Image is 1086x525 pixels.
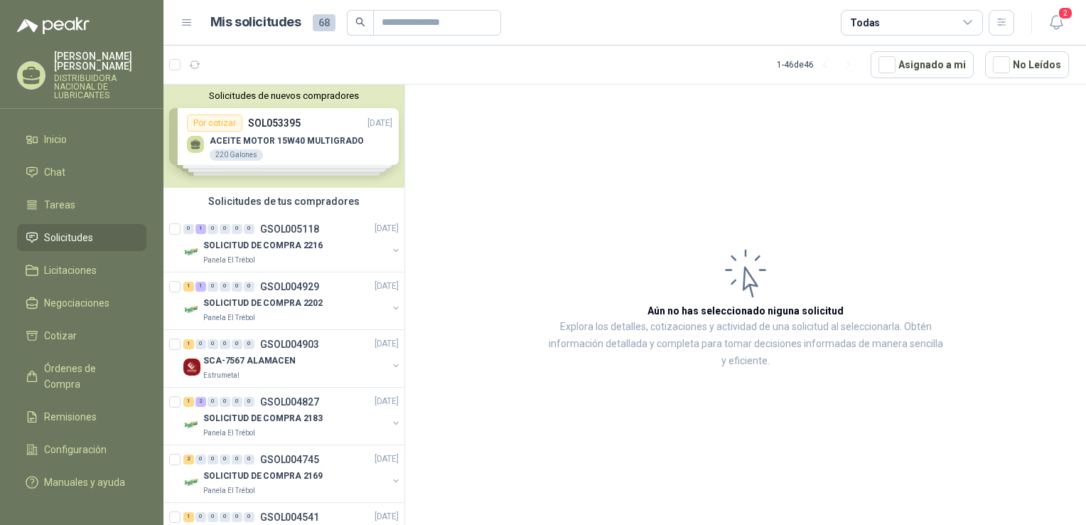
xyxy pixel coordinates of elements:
[183,451,402,497] a: 2 0 0 0 0 0 GSOL004745[DATE] Company LogoSOLICITUD DE COMPRA 2169Panela El Trébol
[232,512,242,522] div: 0
[355,17,365,27] span: search
[203,297,323,311] p: SOLICITUD DE COMPRA 2202
[260,339,319,349] p: GSOL004903
[44,409,97,425] span: Remisiones
[203,428,255,439] p: Panela El Trébol
[183,512,194,522] div: 1
[17,224,146,251] a: Solicitudes
[195,282,206,292] div: 1
[203,255,255,266] p: Panela El Trébol
[208,224,218,234] div: 0
[208,512,218,522] div: 0
[313,14,335,31] span: 68
[17,322,146,349] a: Cotizar
[203,470,323,484] p: SOLICITUD DE COMPRA 2169
[232,397,242,407] div: 0
[183,339,194,349] div: 1
[871,51,974,78] button: Asignado a mi
[244,397,254,407] div: 0
[985,51,1069,78] button: No Leídos
[220,455,230,465] div: 0
[183,282,194,292] div: 1
[232,455,242,465] div: 0
[220,282,230,292] div: 0
[195,512,206,522] div: 0
[244,282,254,292] div: 0
[17,257,146,284] a: Licitaciones
[850,15,880,31] div: Todas
[183,336,402,381] a: 1 0 0 0 0 0 GSOL004903[DATE] Company LogoSCA-7567 ALAMACENEstrumetal
[44,230,93,245] span: Solicitudes
[260,224,319,234] p: GSOL005118
[647,303,844,319] h3: Aún no has seleccionado niguna solicitud
[17,159,146,186] a: Chat
[375,280,399,294] p: [DATE]
[220,224,230,234] div: 0
[17,191,146,218] a: Tareas
[163,85,404,188] div: Solicitudes de nuevos compradoresPor cotizarSOL053395[DATE] ACEITE MOTOR 15W40 MULTIGRADO220 Galo...
[44,132,67,147] span: Inicio
[210,12,301,33] h1: Mis solicitudes
[375,453,399,467] p: [DATE]
[44,474,125,490] span: Manuales y ayuda
[232,282,242,292] div: 0
[208,339,218,349] div: 0
[375,511,399,524] p: [DATE]
[203,312,255,324] p: Panela El Trébol
[195,397,206,407] div: 2
[203,413,323,426] p: SOLICITUD DE COMPRA 2183
[183,474,200,491] img: Company Logo
[195,339,206,349] div: 0
[183,416,200,433] img: Company Logo
[244,512,254,522] div: 0
[17,436,146,463] a: Configuración
[183,221,402,266] a: 0 1 0 0 0 0 GSOL005118[DATE] Company LogoSOLICITUD DE COMPRA 2216Panela El Trébol
[203,370,240,381] p: Estrumetal
[244,455,254,465] div: 0
[44,361,133,392] span: Órdenes de Compra
[183,397,194,407] div: 1
[183,243,200,260] img: Company Logo
[183,301,200,318] img: Company Logo
[183,359,200,376] img: Company Logo
[44,197,75,213] span: Tareas
[244,224,254,234] div: 0
[232,339,242,349] div: 0
[17,17,90,34] img: Logo peakr
[17,290,146,317] a: Negociaciones
[54,51,146,71] p: [PERSON_NAME] [PERSON_NAME]
[375,223,399,236] p: [DATE]
[44,164,65,180] span: Chat
[44,295,109,311] span: Negociaciones
[260,455,319,465] p: GSOL004745
[260,282,319,292] p: GSOL004929
[17,403,146,430] a: Remisiones
[44,262,97,278] span: Licitaciones
[777,53,859,76] div: 1 - 46 de 46
[183,278,402,324] a: 1 1 0 0 0 0 GSOL004929[DATE] Company LogoSOLICITUD DE COMPRA 2202Panela El Trébol
[203,240,323,253] p: SOLICITUD DE COMPRA 2216
[375,338,399,351] p: [DATE]
[169,90,399,101] button: Solicitudes de nuevos compradores
[208,455,218,465] div: 0
[260,512,319,522] p: GSOL004541
[183,393,402,439] a: 1 2 0 0 0 0 GSOL004827[DATE] Company LogoSOLICITUD DE COMPRA 2183Panela El Trébol
[1043,10,1069,36] button: 2
[547,319,944,370] p: Explora los detalles, cotizaciones y actividad de una solicitud al seleccionarla. Obtén informaci...
[163,188,404,215] div: Solicitudes de tus compradores
[220,339,230,349] div: 0
[183,455,194,465] div: 2
[220,512,230,522] div: 0
[195,224,206,234] div: 1
[375,396,399,409] p: [DATE]
[17,126,146,153] a: Inicio
[260,397,319,407] p: GSOL004827
[183,224,194,234] div: 0
[1058,6,1073,20] span: 2
[208,397,218,407] div: 0
[44,442,107,457] span: Configuración
[17,469,146,496] a: Manuales y ayuda
[203,355,296,368] p: SCA-7567 ALAMACEN
[44,328,77,344] span: Cotizar
[17,355,146,398] a: Órdenes de Compra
